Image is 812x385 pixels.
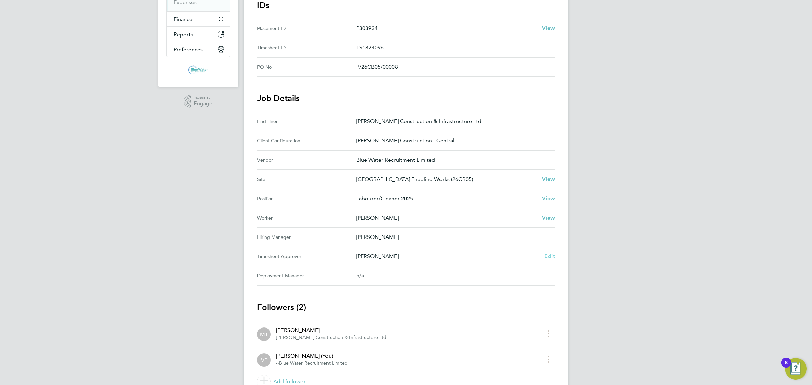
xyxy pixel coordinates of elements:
div: 8 [785,363,788,371]
div: Timesheet Approver [257,252,356,261]
p: P/26CB05/00008 [356,63,549,71]
a: Edit [544,252,555,261]
div: Timesheet ID [257,44,356,52]
p: [GEOGRAPHIC_DATA] Enabling Works (26CB05) [356,175,537,183]
h3: Followers (2) [257,302,555,313]
p: [PERSON_NAME] Construction & Infrastructure Ltd [356,117,549,126]
p: P303934 [356,24,537,32]
div: Mike Thomas [257,327,271,341]
span: Finance [174,16,193,22]
div: Victoria Price (You) [257,353,271,367]
div: [PERSON_NAME] (You) [276,352,348,360]
p: [PERSON_NAME] [356,233,549,241]
div: PO No [257,63,356,71]
span: Edit [544,253,555,259]
a: Go to home page [166,64,230,75]
button: Reports [167,27,230,42]
span: [PERSON_NAME] Construction & Infrastructure Ltd [276,335,386,340]
a: Powered byEngage [184,95,213,108]
span: View [542,25,555,31]
p: Labourer/Cleaner 2025 [356,195,537,203]
div: n/a [356,272,544,280]
div: Site [257,175,356,183]
div: Hiring Manager [257,233,356,241]
h3: Job Details [257,93,555,104]
div: Client Configuration [257,137,356,145]
p: [PERSON_NAME] [356,214,537,222]
span: Blue Water Recruitment Limited [279,360,348,366]
span: Preferences [174,46,203,53]
p: TS1824096 [356,44,549,52]
a: View [542,24,555,32]
div: Worker [257,214,356,222]
p: Blue Water Recruitment Limited [356,156,549,164]
p: [PERSON_NAME] Construction - Central [356,137,549,145]
span: Powered by [194,95,212,101]
button: timesheet menu [543,354,555,364]
span: View [542,176,555,182]
span: View [542,214,555,221]
span: Engage [194,101,212,107]
div: Deployment Manager [257,272,356,280]
a: View [542,195,555,203]
button: Preferences [167,42,230,57]
a: View [542,214,555,222]
span: VP [261,356,267,364]
span: Reports [174,31,193,38]
div: Position [257,195,356,203]
div: Vendor [257,156,356,164]
span: MT [260,331,268,338]
p: [PERSON_NAME] [356,252,539,261]
button: Finance [167,12,230,26]
button: Open Resource Center, 8 new notifications [785,358,807,380]
button: timesheet menu [543,328,555,339]
span: View [542,195,555,202]
a: View [542,175,555,183]
span: - [276,360,278,366]
div: Placement ID [257,24,356,32]
img: bluewaterwales-logo-retina.png [188,64,208,75]
div: End Hirer [257,117,356,126]
span: · [278,360,279,366]
div: [PERSON_NAME] [276,326,386,334]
